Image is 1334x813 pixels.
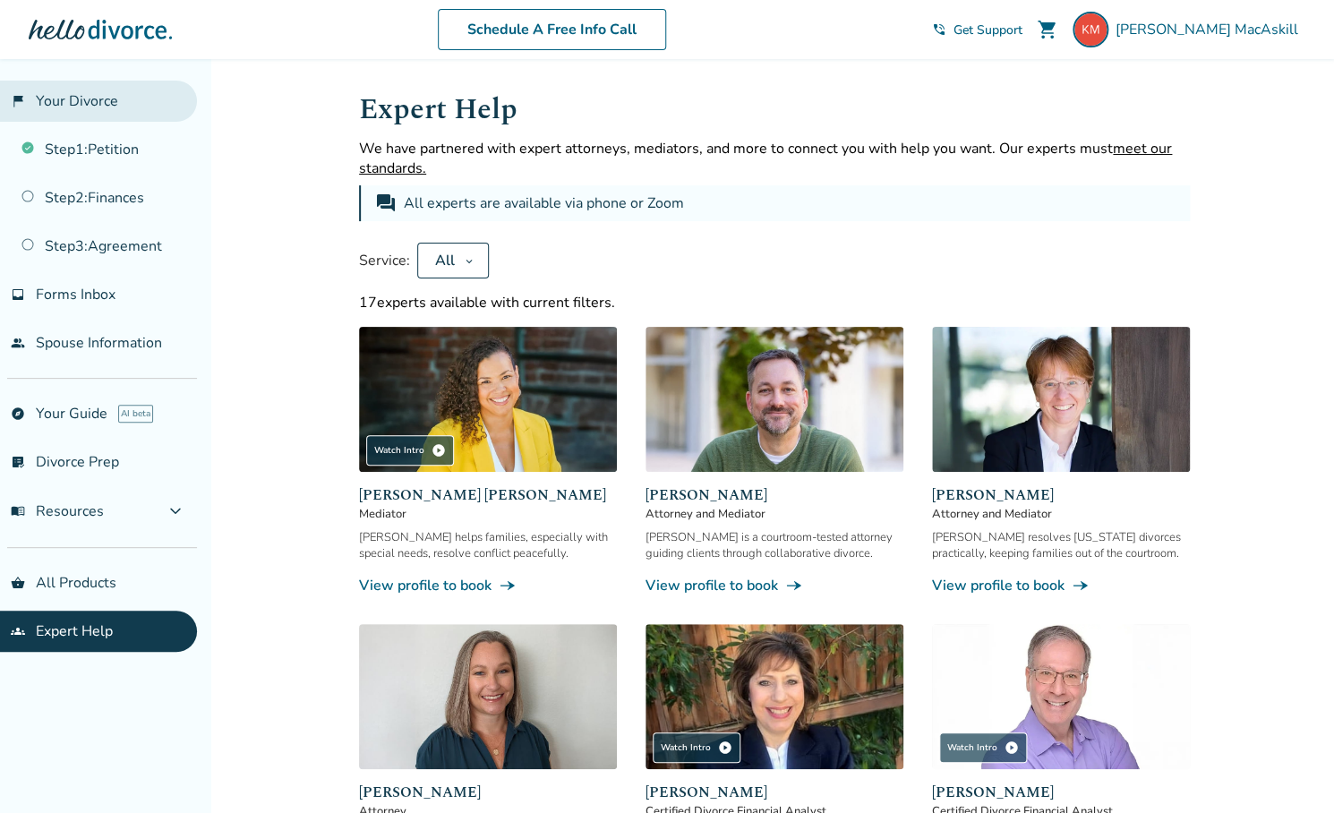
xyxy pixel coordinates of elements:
[932,624,1190,769] img: Jeff Landers
[953,21,1022,39] span: Get Support
[932,506,1190,522] span: Attorney and Mediator
[359,293,1190,312] div: 17 experts available with current filters.
[417,243,489,278] button: All
[11,336,25,350] span: people
[359,139,1172,178] span: meet our standards.
[646,327,903,472] img: Neil Forester
[359,576,617,595] a: View profile to bookline_end_arrow_notch
[375,193,397,214] span: forum
[1037,19,1058,40] span: shopping_cart
[646,484,903,506] span: [PERSON_NAME]
[646,782,903,803] span: [PERSON_NAME]
[11,576,25,590] span: shopping_basket
[11,94,25,108] span: flag_2
[11,624,25,638] span: groups
[11,406,25,421] span: explore
[165,501,186,522] span: expand_more
[932,529,1190,561] div: [PERSON_NAME] resolves [US_STATE] divorces practically, keeping families out of the courtroom.
[359,484,617,506] span: [PERSON_NAME] [PERSON_NAME]
[404,193,688,214] div: All experts are available via phone or Zoom
[499,577,517,595] span: line_end_arrow_notch
[432,251,457,270] div: All
[1116,20,1305,39] span: [PERSON_NAME] MacAskill
[359,327,617,472] img: Claudia Brown Coulter
[646,529,903,561] div: [PERSON_NAME] is a courtroom-tested attorney guiding clients through collaborative divorce.
[359,251,410,270] span: Service:
[359,624,617,769] img: Desiree Howard
[11,501,104,521] span: Resources
[11,287,25,302] span: inbox
[36,285,115,304] span: Forms Inbox
[646,506,903,522] span: Attorney and Mediator
[933,93,1334,813] iframe: Chat Widget
[646,624,903,769] img: Sandra Giudici
[359,529,617,561] div: [PERSON_NAME] helps families, especially with special needs, resolve conflict peacefully.
[932,21,1022,39] a: phone_in_talkGet Support
[11,455,25,469] span: list_alt_check
[785,577,803,595] span: line_end_arrow_notch
[932,576,1190,595] a: View profile to bookline_end_arrow_notch
[932,782,1190,803] span: [PERSON_NAME]
[438,9,666,50] a: Schedule A Free Info Call
[359,88,1190,132] h1: Expert Help
[653,732,740,763] div: Watch Intro
[932,327,1190,472] img: Anne Mania
[359,139,1190,178] p: We have partnered with expert attorneys, mediators, and more to connect you with help you want. O...
[118,405,153,423] span: AI beta
[718,740,732,755] span: play_circle
[1073,12,1108,47] img: kmacaskill@gmail.com
[359,506,617,522] span: Mediator
[646,576,903,595] a: View profile to bookline_end_arrow_notch
[359,782,617,803] span: [PERSON_NAME]
[932,484,1190,506] span: [PERSON_NAME]
[432,443,446,458] span: play_circle
[366,435,454,466] div: Watch Intro
[932,22,946,37] span: phone_in_talk
[11,504,25,518] span: menu_book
